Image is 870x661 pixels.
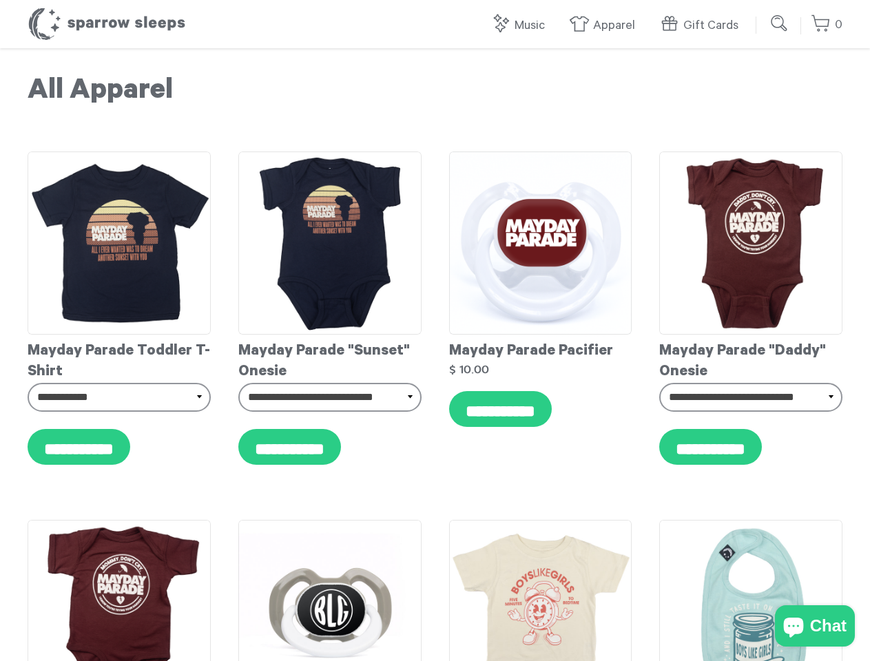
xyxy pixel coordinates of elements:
[771,605,859,650] inbox-online-store-chat: Shopify online store chat
[28,151,211,335] img: MaydayParade-SunsetToddlerT-shirt_grande.png
[449,151,632,335] img: MaydayParadePacifierMockup_grande.png
[449,335,632,362] div: Mayday Parade Pacifier
[569,11,642,41] a: Apparel
[766,10,794,37] input: Submit
[659,151,842,335] img: Mayday_Parade_-_Daddy_Onesie_grande.png
[238,151,422,335] img: MaydayParade-SunsetOnesie_grande.png
[490,11,552,41] a: Music
[28,7,186,41] h1: Sparrow Sleeps
[659,335,842,383] div: Mayday Parade "Daddy" Onesie
[449,364,489,375] strong: $ 10.00
[659,11,745,41] a: Gift Cards
[28,335,211,383] div: Mayday Parade Toddler T-Shirt
[238,335,422,383] div: Mayday Parade "Sunset" Onesie
[811,10,842,40] a: 0
[28,76,842,110] h1: All Apparel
